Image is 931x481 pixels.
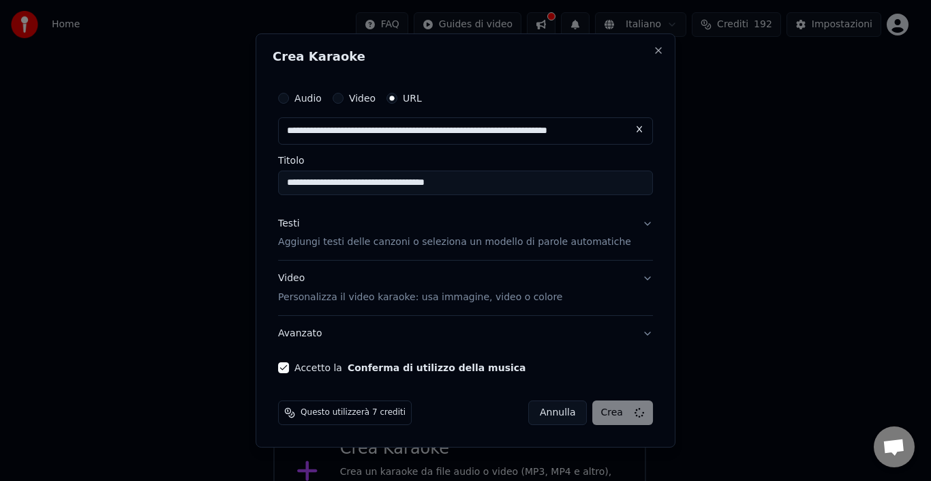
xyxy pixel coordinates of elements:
[294,93,322,103] label: Audio
[278,217,299,231] div: Testi
[278,156,653,165] label: Titolo
[278,272,562,305] div: Video
[403,93,422,103] label: URL
[278,206,653,261] button: TestiAggiungi testi delle canzoni o seleziona un modello di parole automatiche
[278,236,631,250] p: Aggiungi testi delle canzoni o seleziona un modello di parole automatiche
[349,93,376,103] label: Video
[278,316,653,351] button: Avanzato
[301,407,406,418] span: Questo utilizzerà 7 crediti
[294,363,525,373] label: Accetto la
[348,363,526,373] button: Accetto la
[278,261,653,316] button: VideoPersonalizza il video karaoke: usa immagine, video o colore
[273,50,658,63] h2: Crea Karaoke
[278,291,562,304] p: Personalizza il video karaoke: usa immagine, video o colore
[528,400,587,425] button: Annulla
